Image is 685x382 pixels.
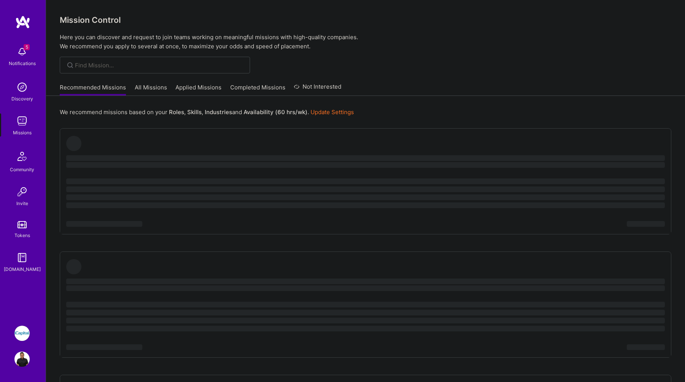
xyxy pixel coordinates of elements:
div: [DOMAIN_NAME] [4,265,41,273]
a: Recommended Missions [60,83,126,96]
img: User Avatar [14,352,30,367]
a: Completed Missions [230,83,285,96]
a: Update Settings [311,108,354,116]
input: Find Mission... [75,61,244,69]
div: Notifications [9,59,36,67]
a: iCapital: Building an Alternative Investment Marketplace [13,326,32,341]
img: discovery [14,80,30,95]
div: Tokens [14,231,30,239]
a: Not Interested [294,82,341,96]
span: 5 [24,44,30,50]
img: teamwork [14,113,30,129]
img: Invite [14,184,30,199]
p: Here you can discover and request to join teams working on meaningful missions with high-quality ... [60,33,671,51]
a: All Missions [135,83,167,96]
div: Invite [16,199,28,207]
i: icon SearchGrey [66,61,75,70]
b: Availability (60 hrs/wk) [244,108,307,116]
img: iCapital: Building an Alternative Investment Marketplace [14,326,30,341]
p: We recommend missions based on your , , and . [60,108,354,116]
b: Skills [187,108,202,116]
b: Industries [205,108,232,116]
b: Roles [169,108,184,116]
img: logo [15,15,30,29]
img: guide book [14,250,30,265]
h3: Mission Control [60,15,671,25]
img: tokens [18,221,27,228]
img: bell [14,44,30,59]
img: Community [13,147,31,166]
a: Applied Missions [175,83,221,96]
a: User Avatar [13,352,32,367]
div: Community [10,166,34,173]
div: Missions [13,129,32,137]
div: Discovery [11,95,33,103]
